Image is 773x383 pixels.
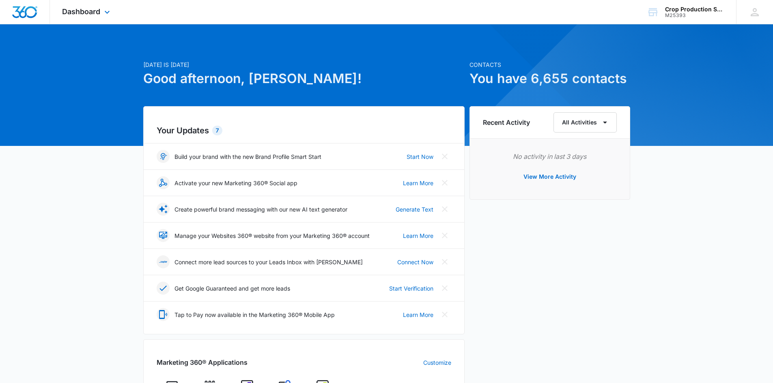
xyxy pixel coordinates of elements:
[407,152,433,161] a: Start Now
[553,112,617,133] button: All Activities
[438,308,451,321] button: Close
[174,231,370,240] p: Manage your Websites 360® website from your Marketing 360® account
[389,284,433,293] a: Start Verification
[174,310,335,319] p: Tap to Pay now available in the Marketing 360® Mobile App
[174,179,297,187] p: Activate your new Marketing 360® Social app
[423,358,451,367] a: Customize
[469,69,630,88] h1: You have 6,655 contacts
[665,13,724,18] div: account id
[438,282,451,295] button: Close
[665,6,724,13] div: account name
[403,179,433,187] a: Learn More
[438,150,451,163] button: Close
[62,7,100,16] span: Dashboard
[157,357,248,367] h2: Marketing 360® Applications
[403,231,433,240] a: Learn More
[483,152,617,161] p: No activity in last 3 days
[438,203,451,216] button: Close
[174,284,290,293] p: Get Google Guaranteed and get more leads
[174,258,363,266] p: Connect more lead sources to your Leads Inbox with [PERSON_NAME]
[174,205,347,214] p: Create powerful brand messaging with our new AI text generator
[483,118,530,127] h6: Recent Activity
[438,255,451,268] button: Close
[397,258,433,266] a: Connect Now
[143,69,465,88] h1: Good afternoon, [PERSON_NAME]!
[403,310,433,319] a: Learn More
[469,60,630,69] p: Contacts
[438,229,451,242] button: Close
[143,60,465,69] p: [DATE] is [DATE]
[396,205,433,214] a: Generate Text
[515,167,584,186] button: View More Activity
[157,124,451,137] h2: Your Updates
[174,152,321,161] p: Build your brand with the new Brand Profile Smart Start
[212,126,222,135] div: 7
[438,176,451,189] button: Close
